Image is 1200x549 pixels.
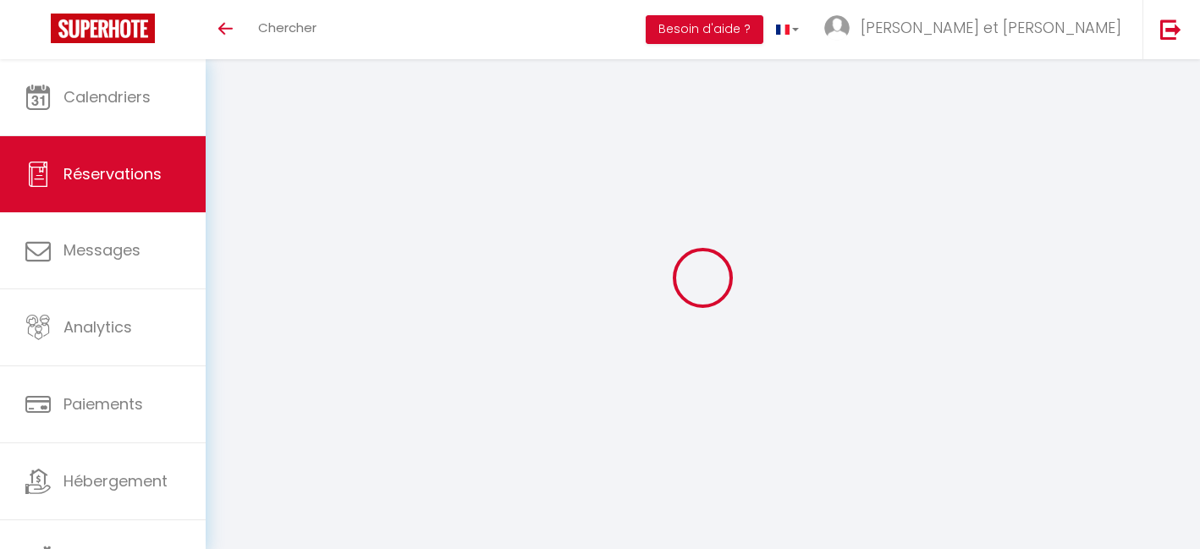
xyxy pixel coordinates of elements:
[63,163,162,184] span: Réservations
[258,19,317,36] span: Chercher
[51,14,155,43] img: Super Booking
[63,86,151,107] span: Calendriers
[63,316,132,338] span: Analytics
[1160,19,1181,40] img: logout
[63,470,168,491] span: Hébergement
[646,15,763,44] button: Besoin d'aide ?
[824,15,850,41] img: ...
[63,239,140,261] span: Messages
[63,393,143,414] span: Paiements
[861,17,1121,38] span: [PERSON_NAME] et [PERSON_NAME]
